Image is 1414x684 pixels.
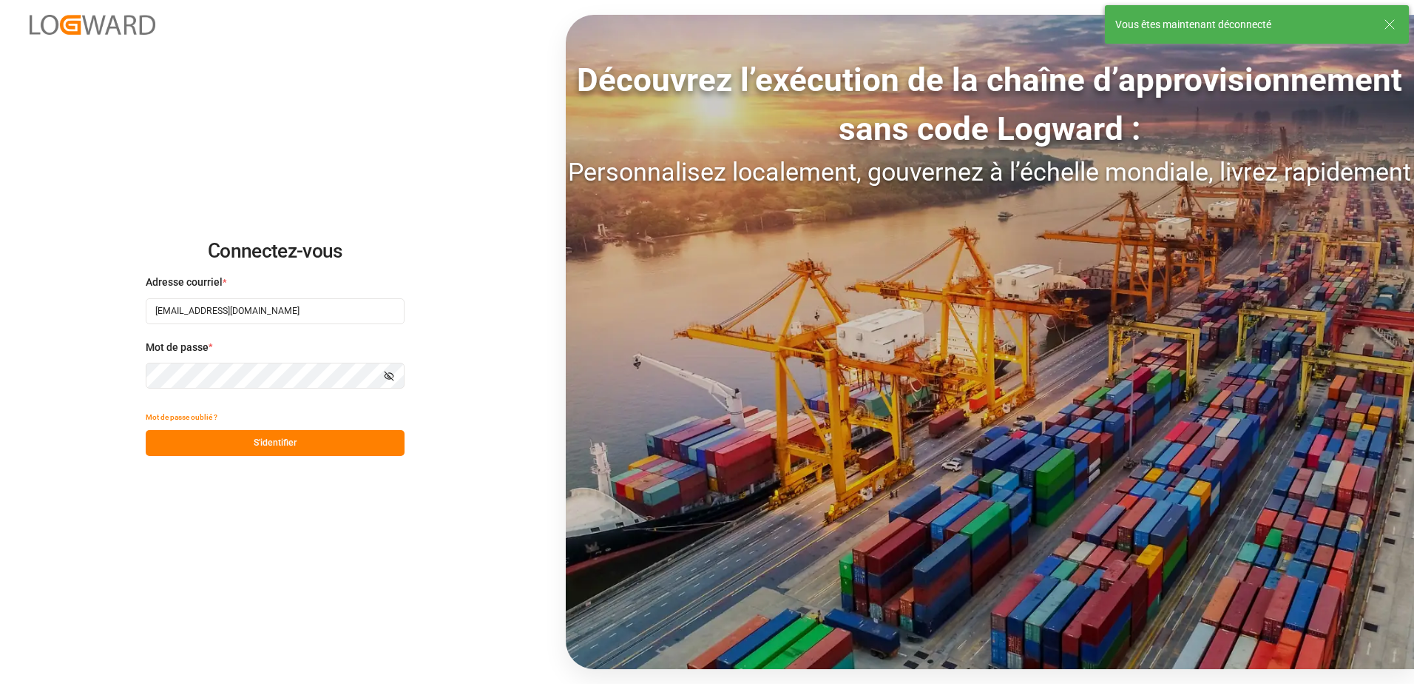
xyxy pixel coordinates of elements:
div: Personnalisez localement, gouvernez à l’échelle mondiale, livrez rapidement [566,153,1414,191]
span: Adresse courriel [146,275,223,290]
div: Vous êtes maintenant déconnecté [1115,17,1370,33]
h2: Connectez-vous [146,228,405,275]
button: Mot de passe oublié ? [146,404,217,430]
input: Entrez votre adresse e-mail [146,298,405,324]
img: Logward_new_orange.png [30,15,155,35]
span: Mot de passe [146,340,209,355]
button: S'identifier [146,430,405,456]
div: Découvrez l’exécution de la chaîne d’approvisionnement sans code Logward : [566,56,1414,153]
